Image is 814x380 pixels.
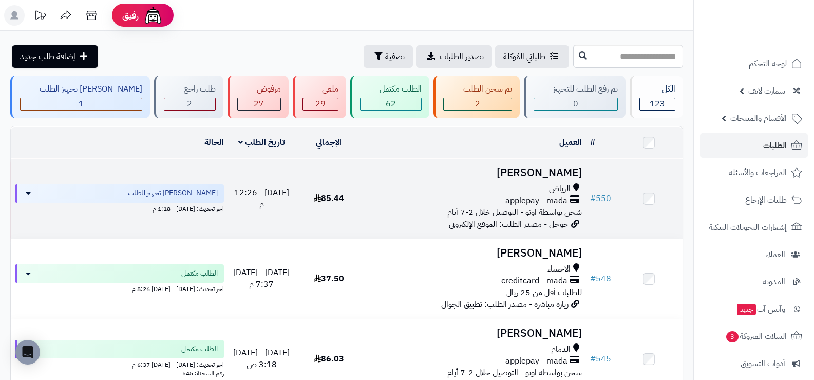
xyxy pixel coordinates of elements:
[765,247,785,262] span: العملاء
[79,98,84,110] span: 1
[164,98,215,110] div: 2
[447,367,582,379] span: شحن بواسطة اوتو - التوصيل خلال 2-7 أيام
[386,98,396,110] span: 62
[590,273,596,285] span: #
[152,76,225,118] a: طلب راجع 2
[700,215,808,240] a: إشعارات التحويلات البنكية
[650,98,665,110] span: 123
[725,329,787,343] span: السلات المتروكة
[233,266,290,291] span: [DATE] - [DATE] 7:37 م
[628,76,685,118] a: الكل123
[534,83,618,95] div: تم رفع الطلب للتجهيز
[559,136,582,149] a: العميل
[590,192,596,205] span: #
[700,297,808,321] a: وآتس آبجديد
[736,302,785,316] span: وآتس آب
[416,45,492,68] a: تصدير الطلبات
[505,195,567,207] span: applepay - mada
[700,51,808,76] a: لوحة التحكم
[204,136,224,149] a: الحالة
[700,351,808,376] a: أدوات التسويق
[367,247,582,259] h3: [PERSON_NAME]
[534,98,617,110] div: 0
[639,83,675,95] div: الكل
[501,275,567,287] span: creditcard - mada
[361,98,421,110] div: 62
[741,356,785,371] span: أدوات التسويق
[549,183,571,195] span: الرياض
[700,160,808,185] a: المراجعات والأسئلة
[303,98,338,110] div: 29
[506,286,582,299] span: للطلبات أقل من 25 ريال
[495,45,569,68] a: طلباتي المُوكلة
[444,98,511,110] div: 2
[503,50,545,63] span: طلباتي المُوكلة
[15,283,224,294] div: اخر تحديث: [DATE] - [DATE] 8:26 م
[737,304,756,315] span: جديد
[314,273,344,285] span: 37.50
[590,273,611,285] a: #548
[700,324,808,349] a: السلات المتروكة3
[164,83,215,95] div: طلب راجع
[449,218,569,230] span: جوجل - مصدر الطلب: الموقع الإلكتروني
[547,263,571,275] span: الاحساء
[182,369,224,378] span: رقم الشحنة: 545
[431,76,521,118] a: تم شحن الطلب 2
[314,353,344,365] span: 86.03
[181,268,218,279] span: الطلب مكتمل
[505,355,567,367] span: applepay - mada
[181,344,218,354] span: الطلب مكتمل
[700,133,808,158] a: الطلبات
[749,57,787,71] span: لوحة التحكم
[187,98,192,110] span: 2
[233,347,290,371] span: [DATE] - [DATE] 3:18 ص
[15,203,224,213] div: اخر تحديث: [DATE] - 1:18 م
[8,76,152,118] a: [PERSON_NAME] تجهيز الطلب 1
[27,5,53,28] a: تحديثات المنصة
[590,353,611,365] a: #545
[367,328,582,339] h3: [PERSON_NAME]
[225,76,291,118] a: مرفوض 27
[234,187,289,211] span: [DATE] - 12:26 م
[763,138,787,153] span: الطلبات
[700,188,808,212] a: طلبات الإرجاع
[475,98,480,110] span: 2
[551,343,571,355] span: الدمام
[744,15,804,37] img: logo-2.png
[302,83,338,95] div: ملغي
[348,76,431,118] a: الطلب مكتمل 62
[238,98,280,110] div: 27
[364,45,413,68] button: تصفية
[700,242,808,267] a: العملاء
[440,50,484,63] span: تصدير الطلبات
[522,76,628,118] a: تم رفع الطلب للتجهيز 0
[709,220,787,234] span: إشعارات التحويلات البنكية
[441,298,569,311] span: زيارة مباشرة - مصدر الطلب: تطبيق الجوال
[745,193,787,207] span: طلبات الإرجاع
[748,84,785,98] span: سمارت لايف
[254,98,264,110] span: 27
[15,340,40,365] div: Open Intercom Messenger
[12,45,98,68] a: إضافة طلب جديد
[360,83,422,95] div: الطلب مكتمل
[447,206,582,219] span: شحن بواسطة اوتو - التوصيل خلال 2-7 أيام
[20,83,142,95] div: [PERSON_NAME] تجهيز الطلب
[729,166,787,180] span: المراجعات والأسئلة
[700,269,808,294] a: المدونة
[726,331,739,343] span: 3
[238,136,285,149] a: تاريخ الطلب
[143,5,163,26] img: ai-face.png
[730,111,787,125] span: الأقسام والمنتجات
[590,192,611,205] a: #550
[385,50,405,63] span: تصفية
[291,76,348,118] a: ملغي 29
[314,192,344,205] span: 85.44
[367,167,582,179] h3: [PERSON_NAME]
[443,83,512,95] div: تم شحن الطلب
[316,136,342,149] a: الإجمالي
[763,275,785,289] span: المدونة
[590,353,596,365] span: #
[237,83,281,95] div: مرفوض
[21,98,142,110] div: 1
[15,358,224,369] div: اخر تحديث: [DATE] - [DATE] 6:37 م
